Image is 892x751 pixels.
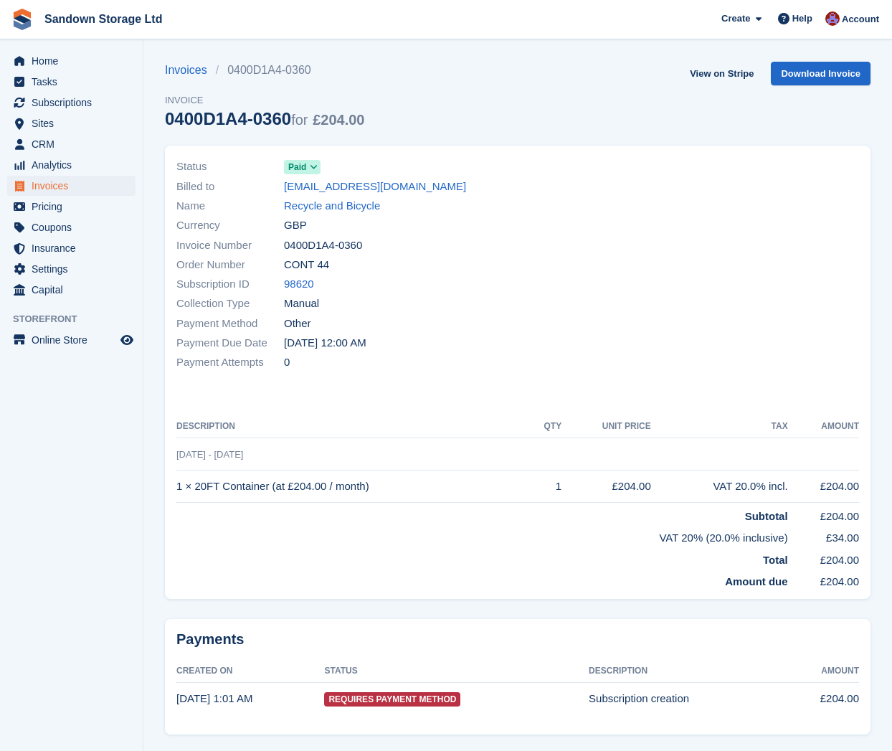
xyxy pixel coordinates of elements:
span: Sites [32,113,118,133]
span: Storefront [13,312,143,326]
span: Paid [288,161,306,174]
span: Insurance [32,238,118,258]
time: 2025-08-07 00:01:19 UTC [176,692,252,704]
div: 0400D1A4-0360 [165,109,364,128]
a: Preview store [118,331,136,349]
span: Coupons [32,217,118,237]
span: Settings [32,259,118,279]
span: for [291,112,308,128]
td: £34.00 [788,524,859,547]
span: Payment Attempts [176,354,284,371]
a: Sandown Storage Ltd [39,7,168,31]
th: Unit Price [561,415,651,438]
a: Paid [284,159,321,175]
span: Order Number [176,257,284,273]
span: Requires Payment Method [324,692,460,707]
a: menu [7,176,136,196]
strong: Amount due [725,575,788,587]
td: VAT 20% (20.0% inclusive) [176,524,788,547]
a: menu [7,238,136,258]
a: menu [7,259,136,279]
a: Recycle and Bicycle [284,198,380,214]
a: menu [7,134,136,154]
td: £204.00 [788,547,859,569]
span: Help [792,11,812,26]
th: Tax [651,415,788,438]
span: GBP [284,217,307,234]
td: £204.00 [788,471,859,503]
a: menu [7,330,136,350]
a: menu [7,93,136,113]
span: Currency [176,217,284,234]
span: 0400D1A4-0360 [284,237,362,254]
a: 98620 [284,276,314,293]
a: menu [7,72,136,92]
span: Name [176,198,284,214]
th: Description [176,415,529,438]
a: menu [7,113,136,133]
span: Payment Method [176,316,284,332]
strong: Total [763,554,788,566]
a: menu [7,197,136,217]
th: Status [324,660,589,683]
td: £204.00 [784,683,859,714]
span: 0 [284,354,290,371]
a: menu [7,51,136,71]
span: Online Store [32,330,118,350]
th: Amount [784,660,859,683]
th: Created On [176,660,324,683]
span: Home [32,51,118,71]
img: Chloe Lovelock-Brown [825,11,840,26]
td: Subscription creation [589,683,784,714]
th: QTY [529,415,561,438]
td: 1 × 20FT Container (at £204.00 / month) [176,471,529,503]
a: Invoices [165,62,216,79]
time: 2025-08-07 23:00:00 UTC [284,335,366,351]
span: Invoice [165,93,364,108]
span: Invoice Number [176,237,284,254]
a: menu [7,155,136,175]
span: Status [176,159,284,175]
span: Billed to [176,179,284,195]
a: menu [7,280,136,300]
span: CONT 44 [284,257,329,273]
a: [EMAIL_ADDRESS][DOMAIN_NAME] [284,179,466,195]
span: Analytics [32,155,118,175]
span: Tasks [32,72,118,92]
th: Description [589,660,784,683]
div: VAT 20.0% incl. [651,478,788,495]
span: Create [721,11,750,26]
a: View on Stripe [684,62,759,85]
span: Manual [284,296,319,312]
span: Payment Due Date [176,335,284,351]
span: £204.00 [313,112,364,128]
td: £204.00 [788,502,859,524]
strong: Subtotal [745,510,788,522]
a: Download Invoice [771,62,870,85]
span: Account [842,12,879,27]
span: Invoices [32,176,118,196]
img: stora-icon-8386f47178a22dfd0bd8f6a31ec36ba5ce8667c1dd55bd0f319d3a0aa187defe.svg [11,9,33,30]
td: 1 [529,471,561,503]
span: Subscriptions [32,93,118,113]
td: £204.00 [561,471,651,503]
span: Collection Type [176,296,284,312]
span: Pricing [32,197,118,217]
span: Capital [32,280,118,300]
span: Subscription ID [176,276,284,293]
th: Amount [788,415,859,438]
nav: breadcrumbs [165,62,364,79]
h2: Payments [176,630,859,648]
span: Other [284,316,311,332]
span: CRM [32,134,118,154]
td: £204.00 [788,568,859,590]
span: [DATE] - [DATE] [176,449,243,460]
a: menu [7,217,136,237]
